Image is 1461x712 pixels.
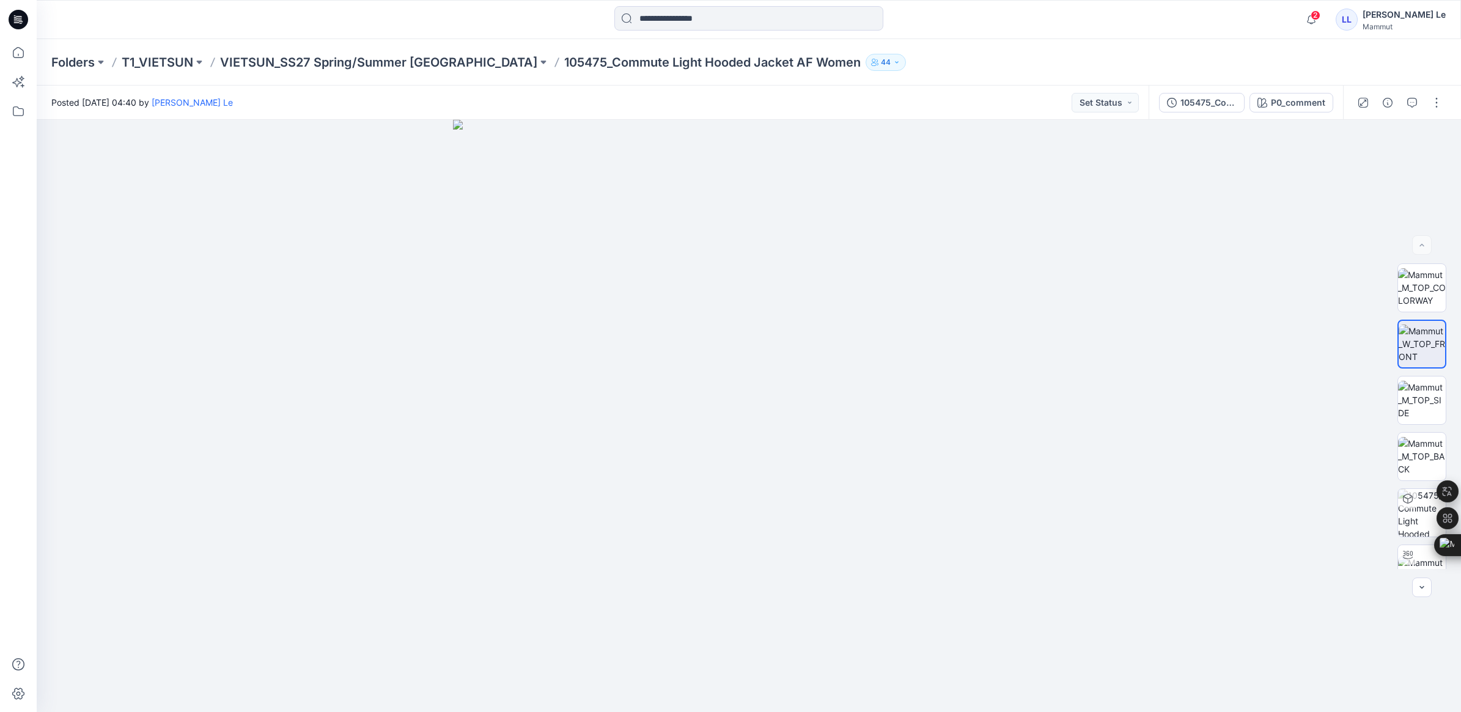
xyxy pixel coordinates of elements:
[1159,93,1245,112] button: 105475_Commute Light Hooded Jacket AF Women
[1398,489,1446,537] img: 105475_Commute Light Hooded Jacket AF Women P0_comment
[1180,96,1237,109] div: 105475_Commute Light Hooded Jacket AF Women
[564,54,861,71] p: 105475_Commute Light Hooded Jacket AF Women
[1398,381,1446,419] img: Mammut_M_TOP_SIDE
[152,97,233,108] a: [PERSON_NAME] Le
[1363,7,1446,22] div: [PERSON_NAME] Le
[881,56,891,69] p: 44
[1398,268,1446,307] img: Mammut_M_TOP_COLORWAY
[51,54,95,71] a: Folders
[1271,96,1325,109] div: P0_comment
[220,54,537,71] a: VIETSUN_SS27 Spring/Summer [GEOGRAPHIC_DATA]
[866,54,906,71] button: 44
[122,54,193,71] a: T1_VIETSUN
[1378,93,1397,112] button: Details
[51,96,233,109] span: Posted [DATE] 04:40 by
[1249,93,1333,112] button: P0_comment
[1398,556,1446,582] img: Mammut_M_TOP_TT
[1398,437,1446,475] img: Mammut_M_TOP_BACK
[1336,9,1358,31] div: LL
[1363,22,1446,31] div: Mammut
[453,120,1045,712] img: eyJhbGciOiJIUzI1NiIsImtpZCI6IjAiLCJzbHQiOiJzZXMiLCJ0eXAiOiJKV1QifQ.eyJkYXRhIjp7InR5cGUiOiJzdG9yYW...
[1399,325,1445,363] img: Mammut_W_TOP_FRONT
[1311,10,1320,20] span: 2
